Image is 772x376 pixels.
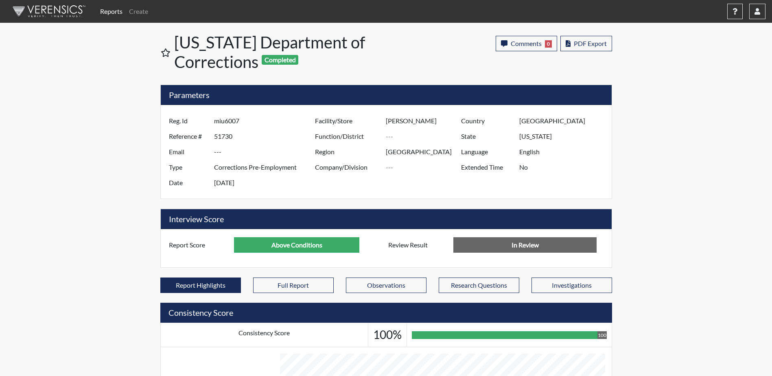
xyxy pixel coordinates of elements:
button: Full Report [253,278,334,293]
label: Reg. Id [163,113,214,129]
label: Email [163,144,214,160]
h5: Parameters [161,85,612,105]
button: Investigations [531,278,612,293]
input: --- [386,160,463,175]
h3: 100% [373,328,402,342]
input: --- [214,129,317,144]
label: Facility/Store [309,113,386,129]
button: Comments0 [496,36,557,51]
label: Type [163,160,214,175]
input: --- [214,175,317,190]
h5: Interview Score [161,209,612,229]
label: State [455,129,519,144]
label: Report Score [163,237,234,253]
input: --- [386,113,463,129]
button: PDF Export [560,36,612,51]
label: Company/Division [309,160,386,175]
h5: Consistency Score [160,303,612,323]
span: PDF Export [574,39,607,47]
a: Reports [97,3,126,20]
label: Language [455,144,519,160]
label: Region [309,144,386,160]
span: 0 [545,40,552,48]
label: Date [163,175,214,190]
input: No Decision [453,237,597,253]
label: Review Result [382,237,454,253]
label: Function/District [309,129,386,144]
input: --- [519,144,609,160]
input: --- [386,129,463,144]
input: --- [519,113,609,129]
span: Comments [511,39,542,47]
button: Research Questions [439,278,519,293]
input: --- [234,237,359,253]
td: Consistency Score [160,323,368,347]
h1: [US_STATE] Department of Corrections [174,33,387,72]
span: Completed [262,55,298,65]
input: --- [386,144,463,160]
button: Observations [346,278,426,293]
div: 100 [597,331,607,339]
input: --- [214,144,317,160]
input: --- [519,160,609,175]
button: Report Highlights [160,278,241,293]
input: --- [214,160,317,175]
label: Country [455,113,519,129]
a: Create [126,3,151,20]
label: Reference # [163,129,214,144]
input: --- [519,129,609,144]
label: Extended Time [455,160,519,175]
input: --- [214,113,317,129]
